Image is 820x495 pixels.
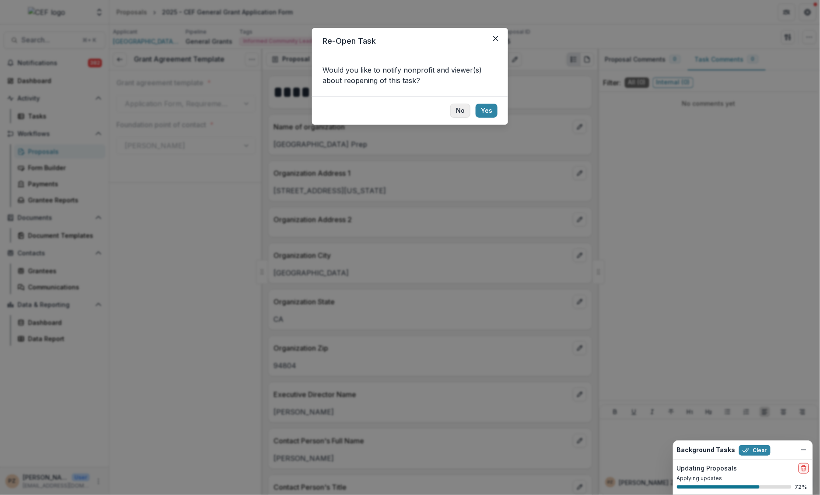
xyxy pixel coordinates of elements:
[322,65,498,86] p: Would you like to notify nonprofit and viewer(s) about reopening of this task?
[799,445,809,455] button: Dismiss
[795,483,809,491] p: 72 %
[677,465,737,472] h2: Updating Proposals
[677,446,736,454] h2: Background Tasks
[739,445,771,456] button: Clear
[312,28,508,54] header: Re-Open Task
[677,474,809,482] p: Applying updates
[450,104,470,118] button: No
[489,31,503,45] button: Close
[476,104,498,118] button: Yes
[799,463,809,474] button: delete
